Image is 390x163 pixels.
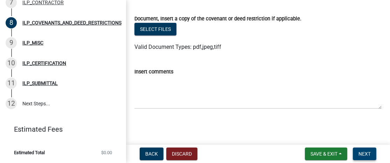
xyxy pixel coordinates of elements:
[6,122,115,136] a: Estimated Fees
[22,61,66,66] div: ILP_CERTIFICATION
[6,58,17,69] div: 10
[145,151,158,157] span: Back
[6,37,17,48] div: 9
[22,40,43,45] div: ILP_MISC
[14,150,45,155] span: Estimated Total
[134,17,301,21] label: Document, Insert a copy of the covenant or deed restriction if applicable.
[22,20,121,25] div: ILP_COVENANTS_AND_DEED_RESTRICTIONS
[134,23,176,35] button: Select files
[101,150,112,155] span: $0.00
[22,81,58,86] div: ILP_SUBMITTAL
[305,148,347,160] button: Save & Exit
[311,151,337,157] span: Save & Exit
[134,70,173,74] label: Insert comments
[134,44,221,50] span: Valid Document Types: pdf,jpeg,tiff
[6,98,17,109] div: 12
[358,151,371,157] span: Next
[6,17,17,28] div: 8
[6,78,17,89] div: 11
[353,148,376,160] button: Next
[140,148,163,160] button: Back
[166,148,197,160] button: Discard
